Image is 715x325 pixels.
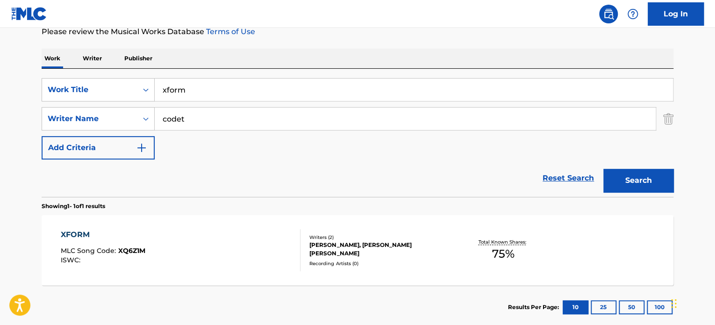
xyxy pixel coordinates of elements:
a: XFORMMLC Song Code:XQ6Z1MISWC:Writers (2)[PERSON_NAME], [PERSON_NAME] [PERSON_NAME]Recording Arti... [42,215,673,285]
p: Total Known Shares: [478,238,528,246]
div: Help [623,5,642,23]
p: Work [42,49,63,68]
img: MLC Logo [11,7,47,21]
p: Showing 1 - 1 of 1 results [42,202,105,210]
button: Add Criteria [42,136,155,159]
button: 100 [647,300,672,314]
img: help [627,8,638,20]
button: Search [603,169,673,192]
img: 9d2ae6d4665cec9f34b9.svg [136,142,147,153]
span: 75 % [492,246,515,262]
form: Search Form [42,78,673,197]
iframe: Chat Widget [668,280,715,325]
button: 25 [591,300,616,314]
span: MLC Song Code : [61,246,118,255]
button: 50 [619,300,644,314]
div: Work Title [48,84,132,95]
img: search [603,8,614,20]
p: Results Per Page: [508,303,561,311]
button: 10 [563,300,588,314]
div: Recording Artists ( 0 ) [309,260,450,267]
span: ISWC : [61,256,83,264]
span: XQ6Z1M [118,246,145,255]
a: Log In [648,2,704,26]
p: Writer [80,49,105,68]
div: XFORM [61,229,145,240]
a: Reset Search [538,168,599,188]
div: Writer Name [48,113,132,124]
div: [PERSON_NAME], [PERSON_NAME] [PERSON_NAME] [309,241,450,258]
p: Please review the Musical Works Database [42,26,673,37]
a: Public Search [599,5,618,23]
p: Publisher [122,49,155,68]
img: Delete Criterion [663,107,673,130]
div: Writers ( 2 ) [309,234,450,241]
a: Terms of Use [204,27,255,36]
div: Drag [671,289,677,318]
